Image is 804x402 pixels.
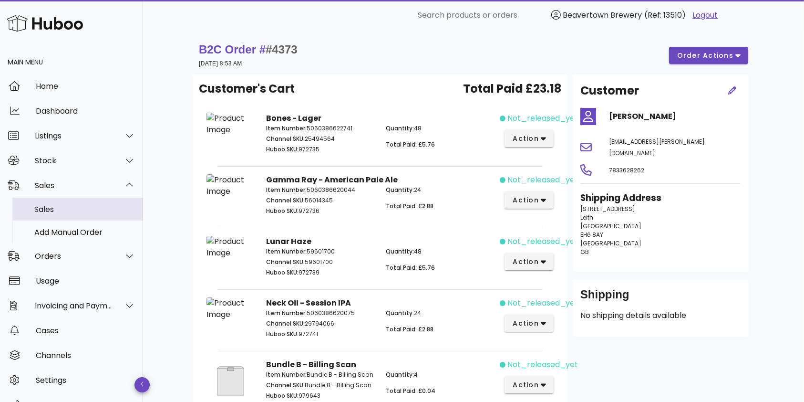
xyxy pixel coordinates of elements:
[35,252,113,261] div: Orders
[580,287,741,310] div: Shipping
[512,318,539,328] span: action
[386,186,414,194] span: Quantity:
[34,228,135,237] div: Add Manual Order
[386,370,494,379] p: 4
[609,111,741,122] h4: [PERSON_NAME]
[199,43,298,56] strong: B2C Order #
[386,247,494,256] p: 48
[266,319,374,328] p: 29794066
[266,43,298,56] span: #4373
[386,202,433,210] span: Total Paid: £2.88
[266,309,307,317] span: Item Number:
[199,60,242,67] small: [DATE] 8:53 AM
[266,207,374,215] p: 972736
[266,207,299,215] span: Huboo SKU:
[266,124,307,132] span: Item Number:
[266,145,374,154] p: 972735
[505,253,554,270] button: action
[35,131,113,140] div: Listings
[206,113,255,136] img: Product Image
[386,247,414,255] span: Quantity:
[7,13,83,33] img: Huboo Logo
[266,196,374,205] p: 56014345
[580,213,593,222] span: Leith
[580,239,641,247] span: [GEOGRAPHIC_DATA]
[266,309,374,317] p: 5060386620075
[580,248,589,256] span: GB
[386,124,494,133] p: 48
[266,247,374,256] p: 59601700
[609,166,644,174] span: 7833628262
[266,330,299,338] span: Huboo SKU:
[507,174,578,186] span: not_released_yet
[580,231,603,239] span: EH6 8AY
[266,370,374,379] p: Bundle B - Billing Scan
[266,145,299,153] span: Huboo SKU:
[36,106,135,116] div: Dashboard
[266,236,311,247] strong: Lunar Haze
[206,174,255,197] img: Product Image
[34,205,135,214] div: Sales
[266,370,307,379] span: Item Number:
[266,297,351,308] strong: Neck Oil - Session IPA
[386,309,494,317] p: 24
[505,191,554,209] button: action
[507,236,578,247] span: not_released_yet
[386,325,433,333] span: Total Paid: £2.88
[507,359,578,370] span: not_released_yet
[36,276,135,286] div: Usage
[266,268,299,276] span: Huboo SKU:
[386,124,414,132] span: Quantity:
[512,134,539,144] span: action
[386,309,414,317] span: Quantity:
[386,186,494,194] p: 24
[580,310,741,321] p: No shipping details available
[609,138,705,157] span: [EMAIL_ADDRESS][PERSON_NAME][DOMAIN_NAME]
[266,186,374,194] p: 5060386620044
[266,330,374,339] p: 972741
[505,130,554,147] button: action
[512,257,539,267] span: action
[507,297,578,309] span: not_released_yet
[35,156,113,165] div: Stock
[266,381,305,389] span: Channel SKU:
[386,264,435,272] span: Total Paid: £5.76
[677,51,734,61] span: order actions
[266,135,305,143] span: Channel SKU:
[386,387,435,395] span: Total Paid: £0.04
[266,391,374,400] p: 979643
[463,80,561,97] span: Total Paid £23.18
[563,10,642,21] span: Beavertown Brewery
[580,191,741,205] h3: Shipping Address
[580,82,639,99] h2: Customer
[266,258,374,266] p: 59601700
[512,380,539,390] span: action
[199,80,295,97] span: Customer's Cart
[693,10,718,21] a: Logout
[266,113,321,124] strong: Bones - Lager
[266,196,305,204] span: Channel SKU:
[35,301,113,310] div: Invoicing and Payments
[36,351,135,360] div: Channels
[36,376,135,385] div: Settings
[386,140,435,148] span: Total Paid: £5.76
[206,297,255,320] img: Product Image
[266,174,398,185] strong: Gamma Ray - American Pale Ale
[266,135,374,143] p: 25494564
[36,82,135,91] div: Home
[266,268,374,277] p: 972739
[35,181,113,190] div: Sales
[266,319,305,328] span: Channel SKU:
[266,359,356,370] strong: Bundle B - Billing Scan
[266,186,307,194] span: Item Number:
[266,391,299,400] span: Huboo SKU:
[36,326,135,335] div: Cases
[266,124,374,133] p: 5060386622741
[266,247,307,255] span: Item Number:
[669,47,748,64] button: order actions
[580,222,641,230] span: [GEOGRAPHIC_DATA]
[580,205,635,213] span: [STREET_ADDRESS]
[206,236,255,259] img: Product Image
[266,258,305,266] span: Channel SKU:
[505,376,554,393] button: action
